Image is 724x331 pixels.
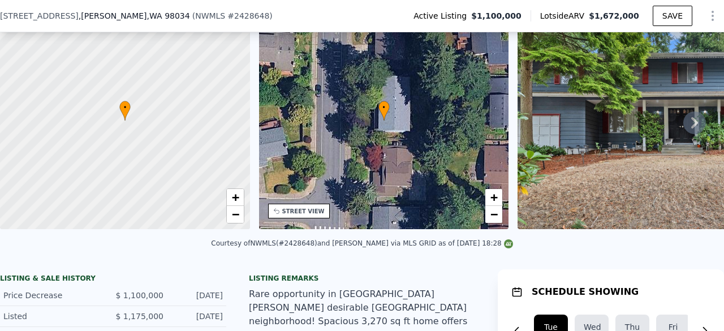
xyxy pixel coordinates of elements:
[378,101,390,121] div: •
[211,239,512,247] div: Courtesy of NWMLS (#2428648) and [PERSON_NAME] via MLS GRID as of [DATE] 18:28
[192,10,273,22] div: ( )
[490,190,498,204] span: +
[231,190,239,204] span: +
[79,10,190,22] span: , [PERSON_NAME]
[227,206,244,223] a: Zoom out
[378,102,390,113] span: •
[490,207,498,221] span: −
[701,5,724,27] button: Show Options
[227,11,269,20] span: # 2428648
[227,189,244,206] a: Zoom in
[653,6,692,26] button: SAVE
[532,285,639,299] h1: SCHEDULE SHOWING
[504,239,513,248] img: NWMLS Logo
[485,206,502,223] a: Zoom out
[249,274,475,283] div: Listing remarks
[413,10,471,22] span: Active Listing
[3,311,104,322] div: Listed
[173,311,223,322] div: [DATE]
[119,102,131,113] span: •
[173,290,223,301] div: [DATE]
[589,11,639,20] span: $1,672,000
[471,10,522,22] span: $1,100,000
[282,207,325,216] div: STREET VIEW
[147,11,190,20] span: , WA 98034
[485,189,502,206] a: Zoom in
[115,291,163,300] span: $ 1,100,000
[540,10,589,22] span: Lotside ARV
[119,101,131,121] div: •
[115,312,163,321] span: $ 1,175,000
[3,290,104,301] div: Price Decrease
[231,207,239,221] span: −
[195,11,225,20] span: NWMLS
